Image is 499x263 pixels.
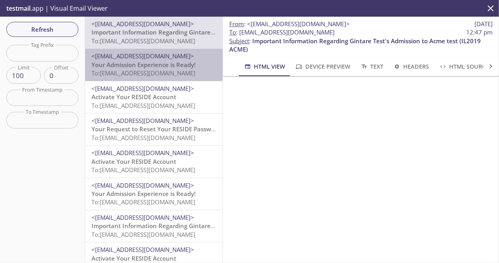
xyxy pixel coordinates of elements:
[91,61,196,69] span: Your Admission Experience is Ready!
[91,84,194,92] span: <[EMAIL_ADDRESS][DOMAIN_NAME]>
[91,52,194,60] span: <[EMAIL_ADDRESS][DOMAIN_NAME]>
[229,20,244,28] span: From
[229,37,249,45] span: Subject
[85,146,223,177] div: <[EMAIL_ADDRESS][DOMAIN_NAME]>Activate Your RESIDE AccountTo:[EMAIL_ADDRESS][DOMAIN_NAME]
[13,24,72,35] span: Refresh
[91,93,176,101] span: Activate Your RESIDE Account
[85,81,223,113] div: <[EMAIL_ADDRESS][DOMAIN_NAME]>Activate Your RESIDE AccountTo:[EMAIL_ADDRESS][DOMAIN_NAME]
[474,20,493,28] span: [DATE]
[91,134,195,142] span: To: [EMAIL_ADDRESS][DOMAIN_NAME]
[85,210,223,242] div: <[EMAIL_ADDRESS][DOMAIN_NAME]>Important Information Regarding Gintare Test's Admission to ACME 20...
[244,61,285,71] span: HTML View
[91,28,340,36] span: Important Information Regarding Gintare Test's Admission to Acme test (IL2019 ACME)
[295,61,350,71] span: Device Preview
[85,178,223,210] div: <[EMAIL_ADDRESS][DOMAIN_NAME]>Your Admission Experience is Ready!To:[EMAIL_ADDRESS][DOMAIN_NAME]
[91,69,195,77] span: To: [EMAIL_ADDRESS][DOMAIN_NAME]
[91,37,195,45] span: To: [EMAIL_ADDRESS][DOMAIN_NAME]
[91,198,195,206] span: To: [EMAIL_ADDRESS][DOMAIN_NAME]
[91,117,194,125] span: <[EMAIL_ADDRESS][DOMAIN_NAME]>
[247,20,350,28] span: <[EMAIL_ADDRESS][DOMAIN_NAME]>
[91,254,176,262] span: Activate Your RESIDE Account
[91,222,301,230] span: Important Information Regarding Gintare Test's Admission to ACME 2019
[229,28,236,36] span: To
[229,37,481,53] span: Important Information Regarding Gintare Test's Admission to Acme test (IL2019 ACME)
[229,28,335,36] span: : [EMAIL_ADDRESS][DOMAIN_NAME]
[91,190,196,198] span: Your Admission Experience is Ready!
[85,17,223,48] div: <[EMAIL_ADDRESS][DOMAIN_NAME]>Important Information Regarding Gintare Test's Admission to Acme te...
[466,28,493,36] span: 12:47 pm
[91,157,176,165] span: Activate Your RESIDE Account
[393,61,429,71] span: Headers
[91,246,194,253] span: <[EMAIL_ADDRESS][DOMAIN_NAME]>
[91,125,221,133] span: Your Request to Reset Your RESIDE Password
[85,49,223,81] div: <[EMAIL_ADDRESS][DOMAIN_NAME]>Your Admission Experience is Ready!To:[EMAIL_ADDRESS][DOMAIN_NAME]
[229,20,350,28] span: :
[360,61,383,71] span: Text
[6,4,30,13] span: testmail
[229,28,493,54] p: :
[91,149,194,157] span: <[EMAIL_ADDRESS][DOMAIN_NAME]>
[91,181,194,189] span: <[EMAIL_ADDRESS][DOMAIN_NAME]>
[91,213,194,221] span: <[EMAIL_ADDRESS][DOMAIN_NAME]>
[85,113,223,145] div: <[EMAIL_ADDRESS][DOMAIN_NAME]>Your Request to Reset Your RESIDE PasswordTo:[EMAIL_ADDRESS][DOMAIN...
[91,166,195,174] span: To: [EMAIL_ADDRESS][DOMAIN_NAME]
[91,230,195,238] span: To: [EMAIL_ADDRESS][DOMAIN_NAME]
[91,20,194,28] span: <[EMAIL_ADDRESS][DOMAIN_NAME]>
[91,102,195,109] span: To: [EMAIL_ADDRESS][DOMAIN_NAME]
[439,61,489,71] span: HTML Source
[6,22,78,37] button: Refresh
